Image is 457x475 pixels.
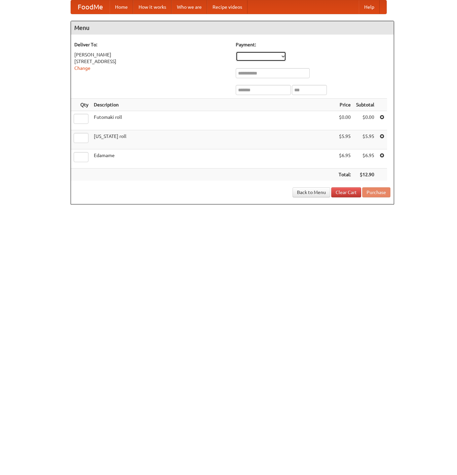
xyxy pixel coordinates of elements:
a: Home [110,0,133,14]
a: Recipe videos [207,0,247,14]
a: How it works [133,0,172,14]
a: Help [359,0,380,14]
th: $12.90 [353,169,377,181]
td: $6.95 [353,149,377,169]
h5: Deliver To: [74,41,229,48]
th: Price [336,99,353,111]
td: $0.00 [353,111,377,130]
th: Total: [336,169,353,181]
td: Futomaki roll [91,111,336,130]
a: Change [74,65,90,71]
td: $6.95 [336,149,353,169]
h5: Payment: [236,41,390,48]
td: $5.95 [353,130,377,149]
a: Back to Menu [293,187,330,197]
div: [STREET_ADDRESS] [74,58,229,65]
a: Who we are [172,0,207,14]
td: $5.95 [336,130,353,149]
a: Clear Cart [331,187,361,197]
td: Edamame [91,149,336,169]
th: Subtotal [353,99,377,111]
h4: Menu [71,21,394,35]
div: [PERSON_NAME] [74,51,229,58]
td: $0.00 [336,111,353,130]
th: Qty [71,99,91,111]
button: Purchase [362,187,390,197]
td: [US_STATE] roll [91,130,336,149]
a: FoodMe [71,0,110,14]
th: Description [91,99,336,111]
